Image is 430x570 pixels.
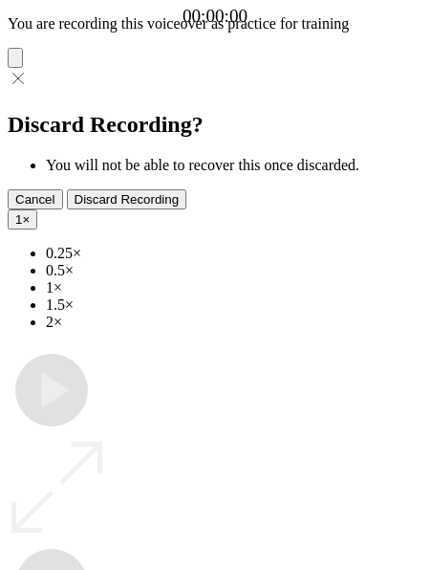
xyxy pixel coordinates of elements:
button: 1× [8,209,37,230]
li: 0.5× [46,262,422,279]
li: 1× [46,279,422,296]
li: You will not be able to recover this once discarded. [46,157,422,174]
li: 0.25× [46,245,422,262]
p: You are recording this voiceover as practice for training [8,15,422,33]
span: 1 [15,212,22,227]
button: Cancel [8,189,63,209]
h2: Discard Recording? [8,112,422,138]
li: 1.5× [46,296,422,314]
li: 2× [46,314,422,331]
button: Discard Recording [67,189,187,209]
a: 00:00:00 [183,6,247,27]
